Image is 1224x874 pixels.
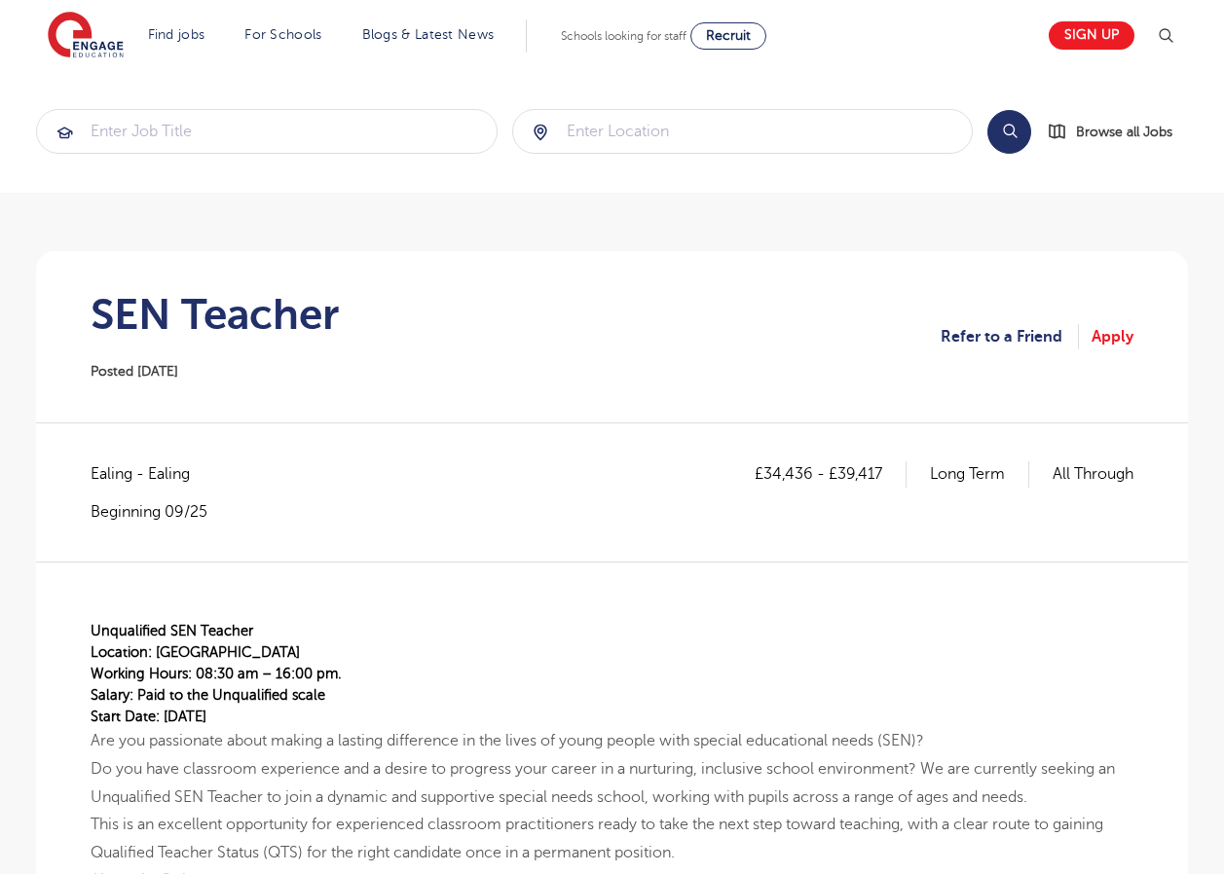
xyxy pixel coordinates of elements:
[1092,324,1133,349] a: Apply
[91,501,209,523] p: Beginning 09/25
[706,28,751,43] span: Recruit
[91,623,253,638] span: Unqualified SEN Teacher
[561,29,686,43] span: Schools looking for staff
[148,27,205,42] a: Find jobs
[755,461,907,487] p: £34,436 - £39,417
[941,324,1079,349] a: Refer to a Friend
[513,110,973,153] input: Submit
[91,364,178,379] span: Posted [DATE]
[91,290,339,339] h1: SEN Teacher
[91,644,300,660] span: Location: [GEOGRAPHIC_DATA]
[91,760,1115,806] span: Do you have classroom experience and a desire to progress your career in a nurturing, inclusive s...
[91,666,342,681] span: Working Hours: 08:30 am – 16:00 pm.
[1049,21,1134,50] a: Sign up
[1047,121,1188,143] a: Browse all Jobs
[91,687,325,703] span: Salary: Paid to the Unqualified scale
[690,22,766,50] a: Recruit
[1053,461,1133,487] p: All Through
[91,732,924,749] span: Are you passionate about making a lasting difference in the lives of young people with special ed...
[91,709,206,724] span: Start Date: [DATE]
[37,110,497,153] input: Submit
[987,110,1031,154] button: Search
[930,461,1029,487] p: Long Term
[512,109,974,154] div: Submit
[36,109,498,154] div: Submit
[91,461,209,487] span: Ealing - Ealing
[244,27,321,42] a: For Schools
[1076,121,1172,143] span: Browse all Jobs
[362,27,495,42] a: Blogs & Latest News
[48,12,124,60] img: Engage Education
[91,816,1103,861] span: This is an excellent opportunity for experienced classroom practitioners ready to take the next s...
